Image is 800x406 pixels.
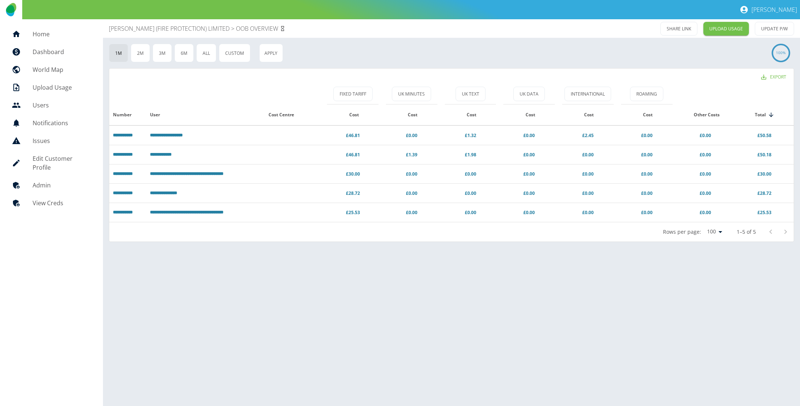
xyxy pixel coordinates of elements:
button: Custom [219,44,250,62]
a: £0.00 [582,171,594,177]
a: £0.00 [523,190,535,196]
div: Cost [526,112,535,118]
h5: Issues [33,136,91,145]
a: £46.81 [346,152,360,158]
div: 100 [704,226,725,237]
p: 1–5 of 5 [737,228,756,236]
text: 100% [776,50,786,55]
a: £0.00 [582,190,594,196]
a: £0.00 [523,152,535,158]
a: £25.53 [346,209,360,216]
a: Edit Customer Profile [6,150,97,176]
a: Dashboard [6,43,97,61]
a: £0.00 [465,190,476,196]
h5: World Map [33,65,91,74]
a: £0.00 [641,132,653,139]
div: Cost [584,112,594,118]
a: [PERSON_NAME] (FIRE PROTECTION) LIMITED [109,24,230,33]
h5: View Creds [33,199,91,207]
a: £0.00 [641,190,653,196]
h5: Upload Usage [33,83,91,92]
a: £1.32 [465,132,476,139]
a: Users [6,96,97,114]
a: £0.00 [406,171,417,177]
button: Sort [766,110,776,120]
div: Cost [617,104,676,125]
a: £28.72 [346,190,360,196]
a: £1.98 [465,152,476,158]
button: Export [755,70,792,84]
button: UK Minutes [392,87,431,101]
div: Number [109,104,146,125]
a: OOB OVERVIEW [236,24,278,33]
h5: Edit Customer Profile [33,154,91,172]
a: £0.00 [641,209,653,216]
a: World Map [6,61,97,79]
a: £0.00 [700,152,711,158]
a: Upload Usage [6,79,97,96]
div: Total [755,112,766,118]
div: User [146,104,265,125]
a: £0.00 [700,171,711,177]
button: UK Data [513,87,545,101]
button: International [564,87,611,101]
button: 2M [131,44,150,62]
p: > [231,24,234,33]
a: £0.00 [523,209,535,216]
a: £0.00 [641,152,653,158]
button: All [196,44,216,62]
a: £0.00 [523,132,535,139]
a: £46.81 [346,132,360,139]
a: £0.00 [641,171,653,177]
button: UK Text [456,87,486,101]
a: £0.00 [582,209,594,216]
a: UPLOAD USAGE [703,22,749,36]
a: £0.00 [523,171,535,177]
button: [PERSON_NAME] [737,2,800,17]
button: Fixed Tariff [333,87,373,101]
div: Cost [382,104,441,125]
a: £0.00 [582,152,594,158]
a: £50.58 [757,132,771,139]
a: £0.00 [406,132,417,139]
div: Cost Centre [265,104,324,125]
div: User [150,112,160,118]
a: £30.00 [757,171,771,177]
a: £30.00 [346,171,360,177]
div: Cost [323,104,382,125]
div: Total [735,104,794,125]
button: UPDATE P/W [755,22,794,36]
p: [PERSON_NAME] [751,6,797,14]
div: Cost [408,112,417,118]
h5: Dashboard [33,47,91,56]
button: Apply [259,44,283,62]
div: Number [113,112,131,118]
a: £0.00 [700,132,711,139]
button: 6M [174,44,194,62]
a: Issues [6,132,97,150]
a: £0.00 [700,190,711,196]
a: View Creds [6,194,97,212]
button: SHARE LINK [660,22,697,36]
img: Logo [6,3,16,16]
div: Cost [559,104,617,125]
div: Cost [349,112,359,118]
a: Home [6,25,97,43]
a: £0.00 [465,209,476,216]
h5: Notifications [33,119,91,127]
a: £28.72 [757,190,771,196]
div: Cost [500,104,559,125]
div: Cost Centre [269,112,294,118]
div: Other Costs [676,104,735,125]
p: Rows per page: [663,228,701,236]
button: Roaming [630,87,663,101]
a: Notifications [6,114,97,132]
div: Other Costs [694,112,720,118]
a: £0.00 [465,171,476,177]
a: £0.00 [406,190,417,196]
a: £1.39 [406,152,417,158]
button: 3M [153,44,172,62]
a: Admin [6,176,97,194]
